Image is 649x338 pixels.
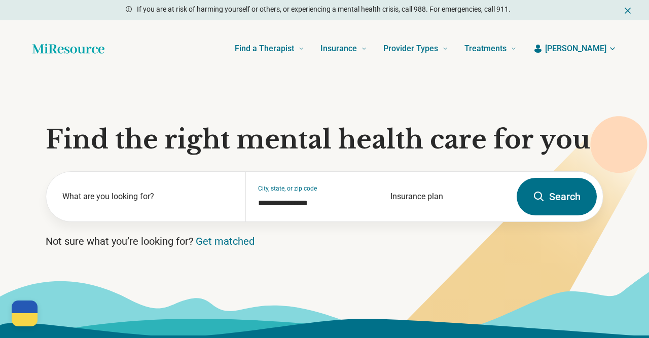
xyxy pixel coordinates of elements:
[46,125,603,155] h1: Find the right mental health care for you
[235,28,304,69] a: Find a Therapist
[320,28,367,69] a: Insurance
[46,234,603,248] p: Not sure what you’re looking for?
[235,42,294,56] span: Find a Therapist
[383,42,438,56] span: Provider Types
[196,235,255,247] a: Get matched
[545,43,606,55] span: [PERSON_NAME]
[383,28,448,69] a: Provider Types
[320,42,357,56] span: Insurance
[533,43,617,55] button: [PERSON_NAME]
[62,191,233,203] label: What are you looking for?
[517,178,597,215] button: Search
[464,28,517,69] a: Treatments
[464,42,507,56] span: Treatments
[32,39,104,59] a: Home page
[623,4,633,16] button: Dismiss
[137,4,511,15] p: If you are at risk of harming yourself or others, or experiencing a mental health crisis, call 98...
